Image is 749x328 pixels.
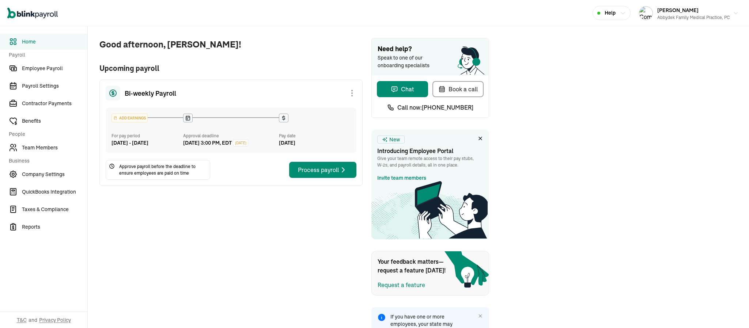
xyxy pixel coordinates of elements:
[7,3,58,24] nav: Global
[377,155,483,168] p: Give your team remote access to their pay stubs, W‑2s, and payroll details, all in one place.
[22,82,87,90] span: Payroll Settings
[22,171,87,178] span: Company Settings
[119,163,207,176] span: Approve payroll before the deadline to ensure employees are paid on time
[22,100,87,107] span: Contractor Payments
[378,281,425,289] button: Request a feature
[22,188,87,196] span: QuickBooks Integration
[432,81,484,97] button: Book a call
[22,38,87,46] span: Home
[298,165,348,174] div: Process payroll
[593,6,631,20] button: Help
[639,7,652,20] img: Company logo
[378,54,440,69] span: Speak to one of our onboarding specialists
[22,65,87,72] span: Employee Payroll
[9,51,83,59] span: Payroll
[17,316,27,324] span: T&C
[125,88,176,98] span: Bi-weekly Payroll
[111,133,183,139] div: For pay period
[377,174,426,182] a: Invite team members
[235,140,246,146] span: [DATE]
[183,133,276,139] div: Approval deadline
[9,157,83,165] span: Business
[657,14,730,21] div: Abbydek Family Medical Practice, PC
[397,103,473,112] span: Call now: [PHONE_NUMBER]
[438,85,478,94] div: Book a call
[22,206,87,213] span: Taxes & Compliance
[22,144,87,152] span: Team Members
[657,7,699,14] span: [PERSON_NAME]
[279,139,351,147] div: [DATE]
[183,139,232,147] div: [DATE] 3:00 PM, EDT
[289,162,356,178] button: Process payroll
[391,85,414,94] div: Chat
[636,4,742,22] button: Company logo[PERSON_NAME]Abbydek Family Medical Practice, PC
[9,130,83,138] span: People
[99,38,363,51] span: Good afternoon, [PERSON_NAME]!
[279,133,351,139] div: Pay date
[112,114,147,122] div: ADD EARNINGS
[22,223,87,231] span: Reports
[377,146,483,155] h3: Introducing Employee Portal
[377,81,428,97] button: Chat
[378,44,483,54] span: Need help?
[22,117,87,125] span: Benefits
[111,139,183,147] div: [DATE] - [DATE]
[99,63,363,74] span: Upcoming payroll
[378,257,451,275] span: Your feedback matters—request a feature [DATE]!
[39,316,71,324] span: Privacy Policy
[389,136,400,144] span: New
[605,9,616,17] span: Help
